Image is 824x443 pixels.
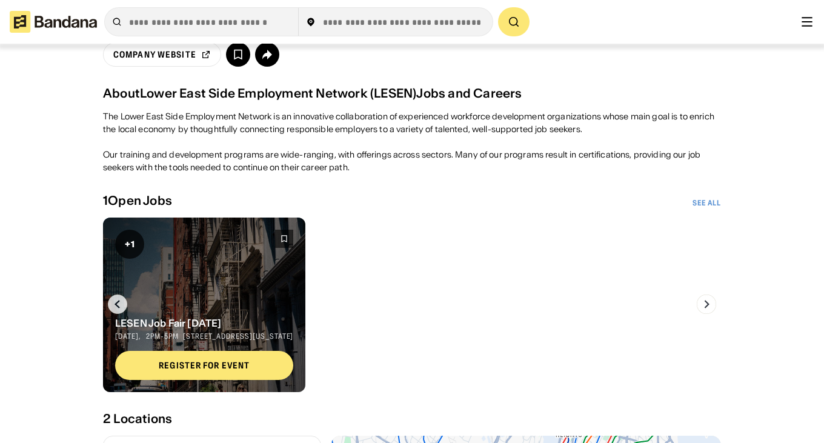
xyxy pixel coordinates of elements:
div: company website [113,50,196,59]
div: 2 Locations [103,411,721,426]
img: Bandana logotype [10,11,97,33]
a: company website [103,42,221,67]
div: 2pm - 5pm [146,331,179,341]
div: + 1 [125,240,134,248]
div: Lower East Side Employment Network (LESEN) Jobs and Careers [140,86,522,101]
img: Right Arrow [697,295,716,314]
div: Register for Event [159,361,250,370]
div: The Lower East Side Employment Network is an innovative collaboration of experienced workforce de... [103,110,721,174]
div: [STREET_ADDRESS][US_STATE] [183,331,293,341]
div: 1 Open Jobs [103,193,172,208]
a: See All [693,198,721,208]
div: LESEN Job Fair [DATE] [115,318,293,329]
div: About [103,86,140,101]
div: [DATE], [115,331,141,341]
